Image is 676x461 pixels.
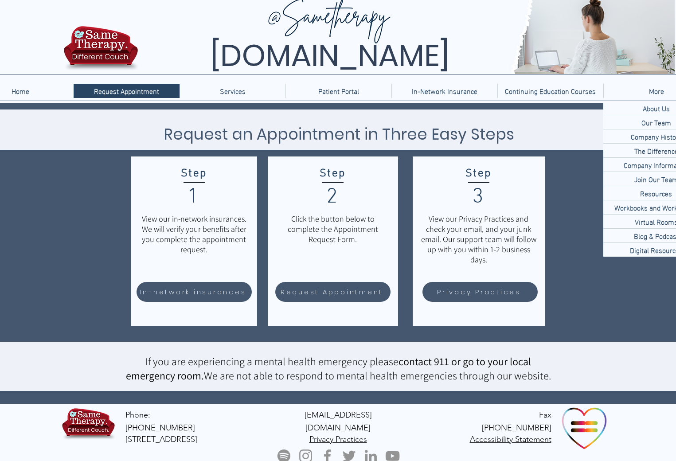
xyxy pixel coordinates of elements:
[140,287,246,297] span: In-network insurances
[285,84,391,98] a: Patient Portal
[137,282,252,302] a: In-network insurances
[188,184,200,210] span: 1
[215,84,250,98] p: Services
[561,404,609,452] img: Ally Organization
[326,184,339,210] span: 2
[497,84,603,98] a: Continuing Education Courses
[74,84,180,98] a: Request Appointment
[472,184,485,210] span: 3
[210,35,449,77] span: [DOMAIN_NAME]
[465,167,492,180] span: Step
[637,186,676,200] p: Resources
[407,84,482,98] p: In-Network Insurance
[90,84,164,98] p: Request Appointment
[138,214,250,254] p: View our in-network insurances. We will verify your benefits after you complete the appointment r...
[275,282,391,302] a: Request Appointment
[391,84,497,98] a: In-Network Insurance
[7,84,34,98] p: Home
[645,84,668,98] p: More
[422,282,538,302] a: Privacy Practices
[314,84,363,98] p: Patient Portal
[470,434,551,444] a: Accessibility Statement
[638,115,675,129] p: Our Team
[309,434,367,444] a: Privacy Practices
[125,434,197,444] span: [STREET_ADDRESS]
[121,354,556,383] p: If you are experiencing a mental health emergency please We are not able to respond to mental hea...
[639,101,673,115] p: About Us
[420,214,538,265] p: View our Privacy Practices and check your email, and your junk email. Our support team will follo...
[125,410,195,433] a: Phone: [PHONE_NUMBER]
[180,84,285,98] div: Services
[500,84,600,98] p: Continuing Education Courses
[121,122,557,146] h3: Request an Appointment in Three Easy Steps
[60,406,117,445] img: TBH.US
[305,410,372,433] a: [EMAIL_ADDRESS][DOMAIN_NAME]
[320,167,346,180] span: Step
[181,167,207,180] span: Step
[277,214,389,244] p: Click the button below to complete the Appointment Request Form.
[437,287,521,297] span: Privacy Practices
[61,25,141,77] img: TBH.US
[126,354,531,383] span: contact 911 or go to your local emergency room.
[281,287,383,297] span: Request Appointment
